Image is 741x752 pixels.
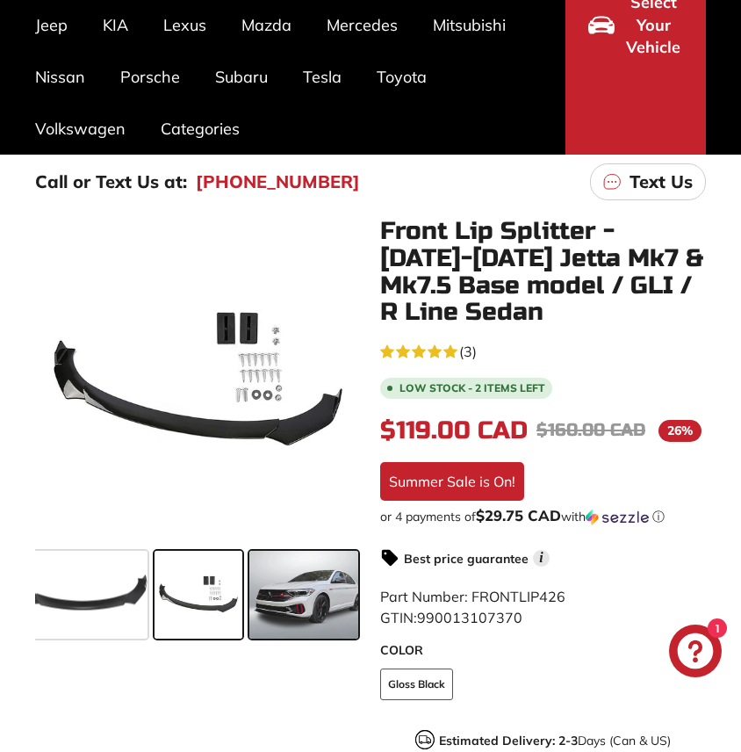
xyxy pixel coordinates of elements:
span: i [533,550,550,567]
h1: Front Lip Splitter - [DATE]-[DATE] Jetta Mk7 & Mk7.5 Base model / GLI / R Line Sedan [380,218,706,326]
img: Sezzle [586,510,649,525]
strong: Estimated Delivery: 2-3 [439,733,578,748]
span: (3) [459,341,477,362]
span: Part Number: FRONTLIP426 GTIN: [380,588,565,626]
a: Porsche [103,51,198,103]
label: COLOR [380,641,706,660]
a: Tesla [285,51,359,103]
a: Text Us [590,163,706,200]
span: $160.00 CAD [536,419,645,441]
p: Days (Can & US) [439,732,671,750]
div: or 4 payments of with [380,508,706,525]
div: Summer Sale is On! [380,462,524,501]
a: Volkswagen [18,103,143,155]
strong: Best price guarantee [404,551,529,567]
div: or 4 payments of$29.75 CADwithSezzle Click to learn more about Sezzle [380,508,706,525]
a: Toyota [359,51,444,103]
span: 26% [658,420,701,442]
p: Call or Text Us at: [35,169,187,195]
span: $29.75 CAD [476,506,561,524]
span: $119.00 CAD [380,416,528,445]
span: 990013107370 [417,609,522,626]
a: [PHONE_NUMBER] [196,169,360,195]
inbox-online-store-chat: Shopify online store chat [664,625,727,682]
p: Text Us [629,169,693,195]
a: Categories [143,103,257,155]
span: Low stock - 2 items left [399,383,545,394]
a: Subaru [198,51,285,103]
a: 5.0 rating (3 votes) [380,339,706,362]
a: Nissan [18,51,103,103]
